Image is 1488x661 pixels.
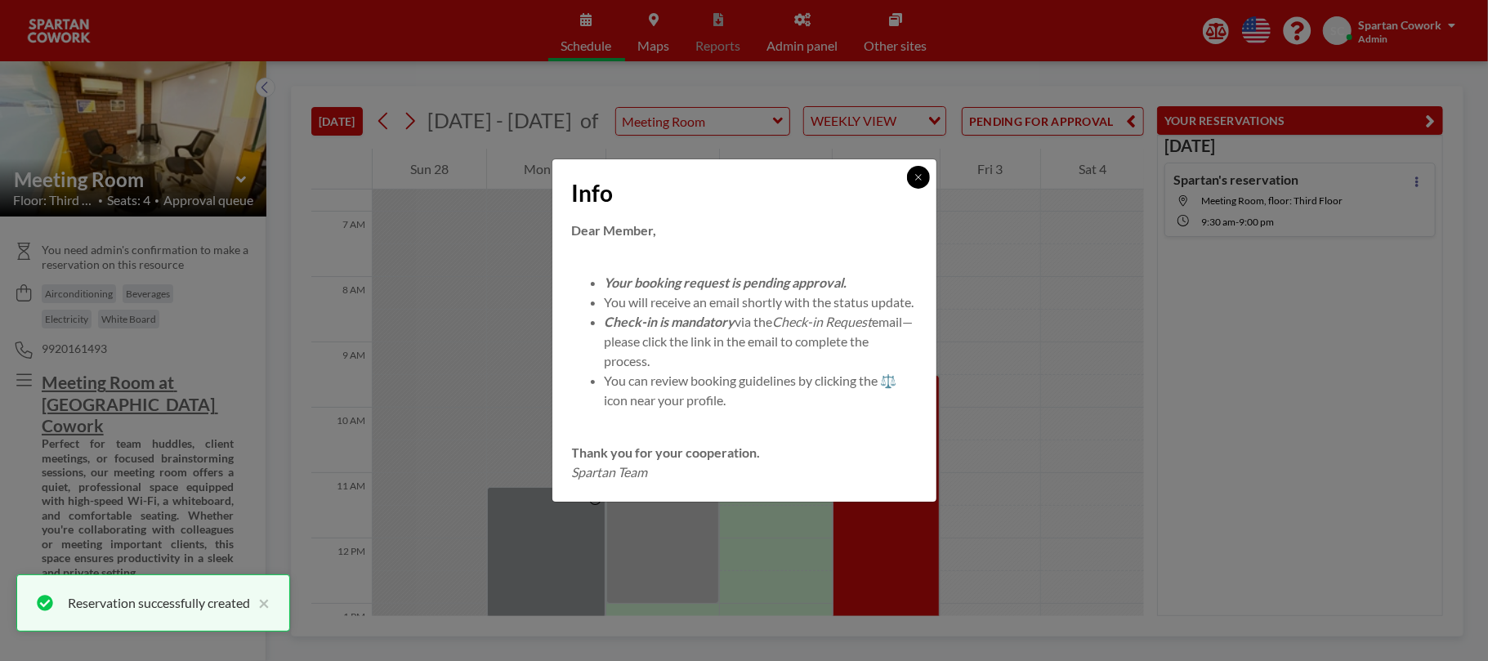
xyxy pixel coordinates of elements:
button: close [250,593,270,613]
span: Info [572,179,614,208]
em: Check-in Request [773,314,873,329]
li: You can review booking guidelines by clicking the ⚖️ icon near your profile. [605,371,917,410]
strong: Dear Member, [572,222,657,238]
em: Check-in is mandatory [605,314,735,329]
strong: Thank you for your cooperation. [572,444,761,460]
div: Reservation successfully created [68,593,250,613]
li: via the email—please click the link in the email to complete the process. [605,312,917,371]
em: Your booking request is pending approval. [605,275,847,290]
em: Spartan Team [572,464,648,480]
li: You will receive an email shortly with the status update. [605,293,917,312]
